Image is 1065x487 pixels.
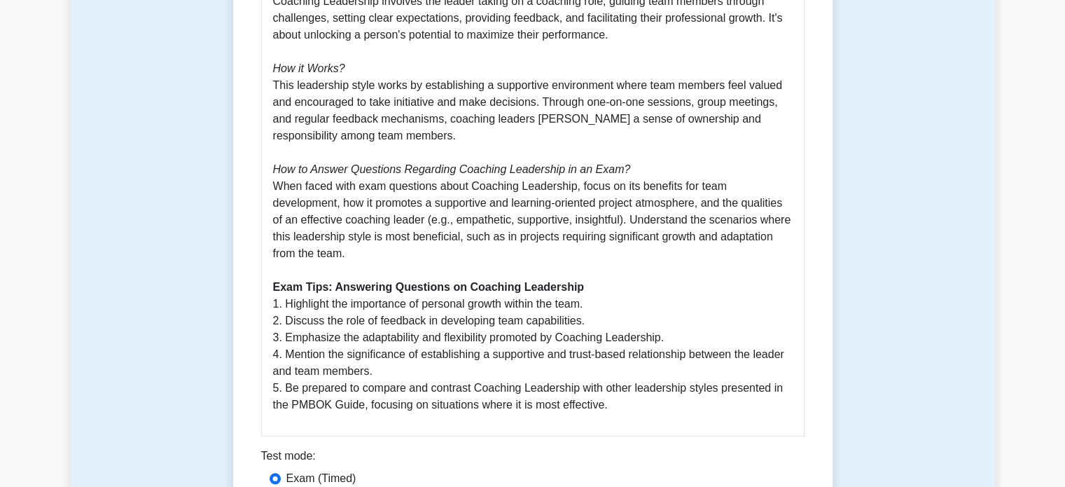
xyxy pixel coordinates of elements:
[273,62,345,74] i: How it Works?
[261,448,805,470] div: Test mode:
[273,163,631,175] i: How to Answer Questions Regarding Coaching Leadership in an Exam?
[273,281,585,293] b: Exam Tips: Answering Questions on Coaching Leadership
[286,470,356,487] label: Exam (Timed)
